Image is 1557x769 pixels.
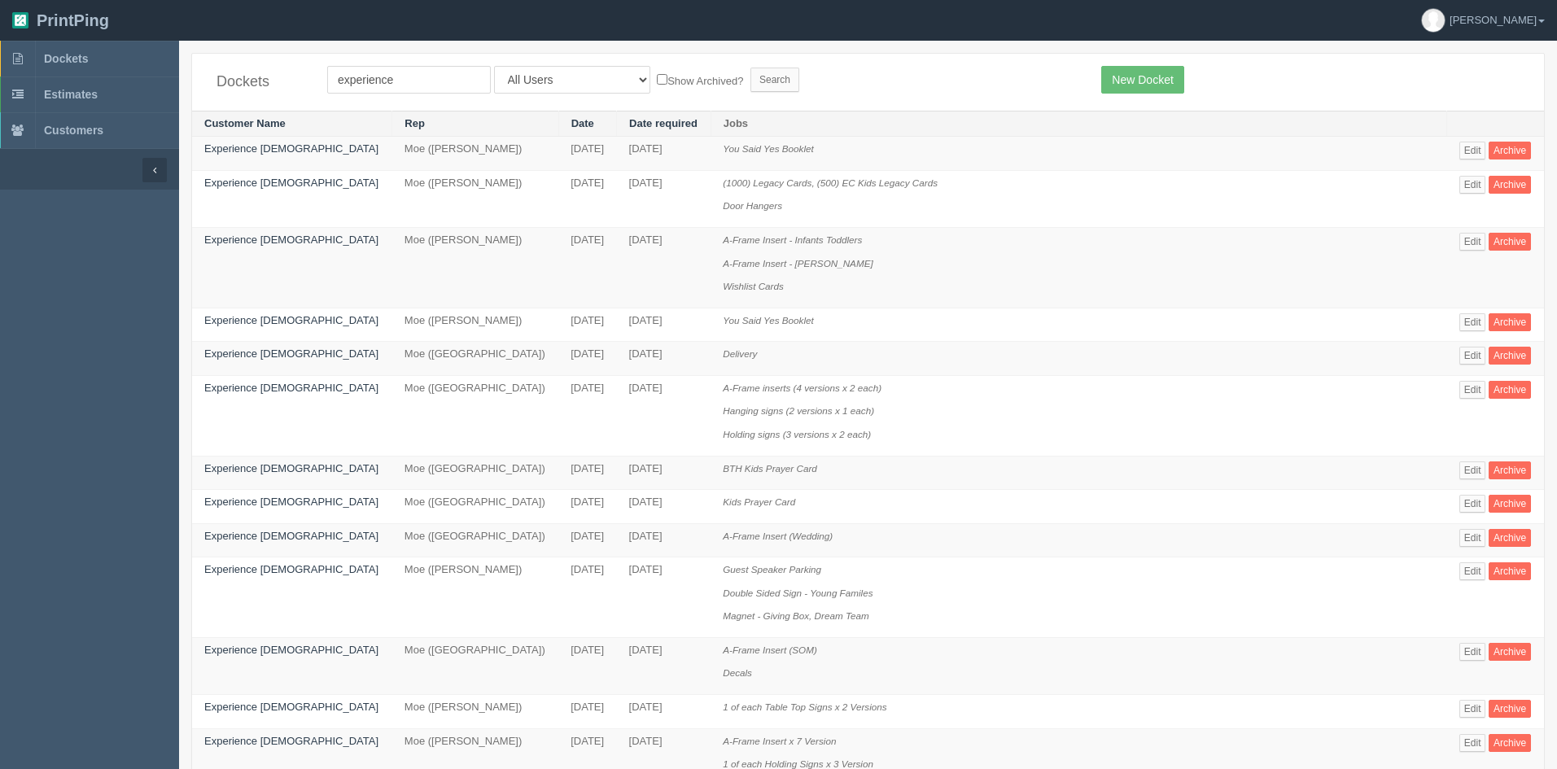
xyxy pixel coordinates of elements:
i: Guest Speaker Parking [723,564,821,575]
a: Archive [1489,233,1531,251]
td: Moe ([GEOGRAPHIC_DATA]) [392,523,558,557]
a: Archive [1489,495,1531,513]
td: [DATE] [617,637,711,694]
span: Customers [44,124,103,137]
a: Archive [1489,347,1531,365]
td: [DATE] [617,375,711,456]
i: Double Sided Sign - Young Familes [723,588,873,598]
a: Customer Name [204,117,286,129]
a: Edit [1459,347,1486,365]
a: Edit [1459,381,1486,399]
td: [DATE] [558,342,616,376]
td: [DATE] [558,375,616,456]
i: You Said Yes Booklet [723,143,814,154]
td: [DATE] [617,170,711,227]
i: Wishlist Cards [723,281,784,291]
td: [DATE] [617,456,711,490]
a: Experience [DEMOGRAPHIC_DATA] [204,314,378,326]
td: Moe ([PERSON_NAME]) [392,228,558,308]
td: [DATE] [617,342,711,376]
i: You Said Yes Booklet [723,315,814,326]
i: Holding signs (3 versions x 2 each) [723,429,871,439]
img: logo-3e63b451c926e2ac314895c53de4908e5d424f24456219fb08d385ab2e579770.png [12,12,28,28]
a: Experience [DEMOGRAPHIC_DATA] [204,735,378,747]
a: Edit [1459,734,1486,752]
a: Edit [1459,176,1486,194]
input: Customer Name [327,66,491,94]
a: Archive [1489,381,1531,399]
td: Moe ([PERSON_NAME]) [392,557,558,638]
i: Door Hangers [723,200,782,211]
a: Archive [1489,643,1531,661]
td: [DATE] [558,523,616,557]
i: 1 of each Table Top Signs x 2 Versions [723,701,886,712]
th: Jobs [711,111,1447,137]
input: Show Archived? [657,74,667,85]
td: [DATE] [558,308,616,342]
span: Dockets [44,52,88,65]
a: Date required [629,117,698,129]
i: A-Frame Insert - Infants Toddlers [723,234,862,245]
td: [DATE] [558,170,616,227]
td: [DATE] [617,557,711,638]
a: Experience [DEMOGRAPHIC_DATA] [204,347,378,360]
i: Hanging signs (2 versions x 1 each) [723,405,874,416]
td: [DATE] [558,137,616,171]
a: Experience [DEMOGRAPHIC_DATA] [204,234,378,246]
a: Archive [1489,176,1531,194]
a: Edit [1459,529,1486,547]
a: Experience [DEMOGRAPHIC_DATA] [204,496,378,508]
a: Experience [DEMOGRAPHIC_DATA] [204,462,378,474]
a: Edit [1459,700,1486,718]
a: Edit [1459,233,1486,251]
i: Kids Prayer Card [723,496,795,507]
i: 1 of each Holding Signs x 3 Version [723,758,873,769]
i: A-Frame inserts (4 versions x 2 each) [723,382,881,393]
td: [DATE] [617,695,711,729]
a: Experience [DEMOGRAPHIC_DATA] [204,177,378,189]
i: A-Frame Insert (Wedding) [723,531,833,541]
td: Moe ([PERSON_NAME]) [392,170,558,227]
a: Rep [405,117,425,129]
a: Archive [1489,313,1531,331]
td: [DATE] [617,308,711,342]
a: Archive [1489,461,1531,479]
a: Edit [1459,461,1486,479]
a: Archive [1489,700,1531,718]
img: avatar_default-7531ab5dedf162e01f1e0bb0964e6a185e93c5c22dfe317fb01d7f8cd2b1632c.jpg [1422,9,1445,32]
td: Moe ([GEOGRAPHIC_DATA]) [392,456,558,490]
input: Search [750,68,799,92]
td: [DATE] [617,137,711,171]
a: Experience [DEMOGRAPHIC_DATA] [204,644,378,656]
i: Delivery [723,348,757,359]
td: [DATE] [558,228,616,308]
a: Edit [1459,142,1486,159]
td: Moe ([PERSON_NAME]) [392,695,558,729]
td: Moe ([GEOGRAPHIC_DATA]) [392,342,558,376]
i: BTH Kids Prayer Card [723,463,817,474]
a: New Docket [1101,66,1183,94]
td: [DATE] [617,228,711,308]
a: Experience [DEMOGRAPHIC_DATA] [204,701,378,713]
i: A-Frame Insert - [PERSON_NAME] [723,258,873,269]
td: [DATE] [558,456,616,490]
i: (1000) Legacy Cards, (500) EC Kids Legacy Cards [723,177,938,188]
h4: Dockets [216,74,303,90]
td: [DATE] [617,523,711,557]
td: [DATE] [558,490,616,524]
td: Moe ([PERSON_NAME]) [392,137,558,171]
a: Edit [1459,313,1486,331]
i: A-Frame Insert x 7 Version [723,736,836,746]
a: Archive [1489,529,1531,547]
a: Experience [DEMOGRAPHIC_DATA] [204,382,378,394]
a: Experience [DEMOGRAPHIC_DATA] [204,563,378,575]
i: Magnet - Giving Box, Dream Team [723,610,869,621]
a: Edit [1459,643,1486,661]
td: Moe ([PERSON_NAME]) [392,308,558,342]
span: Estimates [44,88,98,101]
a: Date [571,117,594,129]
a: Archive [1489,562,1531,580]
label: Show Archived? [657,71,743,90]
td: [DATE] [558,637,616,694]
td: Moe ([GEOGRAPHIC_DATA]) [392,490,558,524]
